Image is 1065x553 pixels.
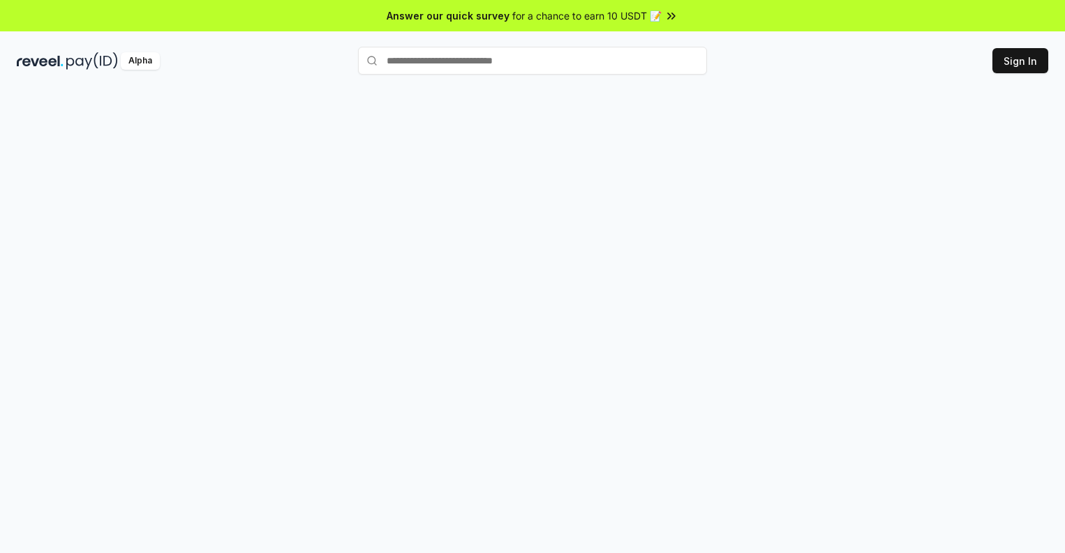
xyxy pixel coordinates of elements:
[992,48,1048,73] button: Sign In
[512,8,662,23] span: for a chance to earn 10 USDT 📝
[17,52,64,70] img: reveel_dark
[387,8,509,23] span: Answer our quick survey
[66,52,118,70] img: pay_id
[121,52,160,70] div: Alpha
